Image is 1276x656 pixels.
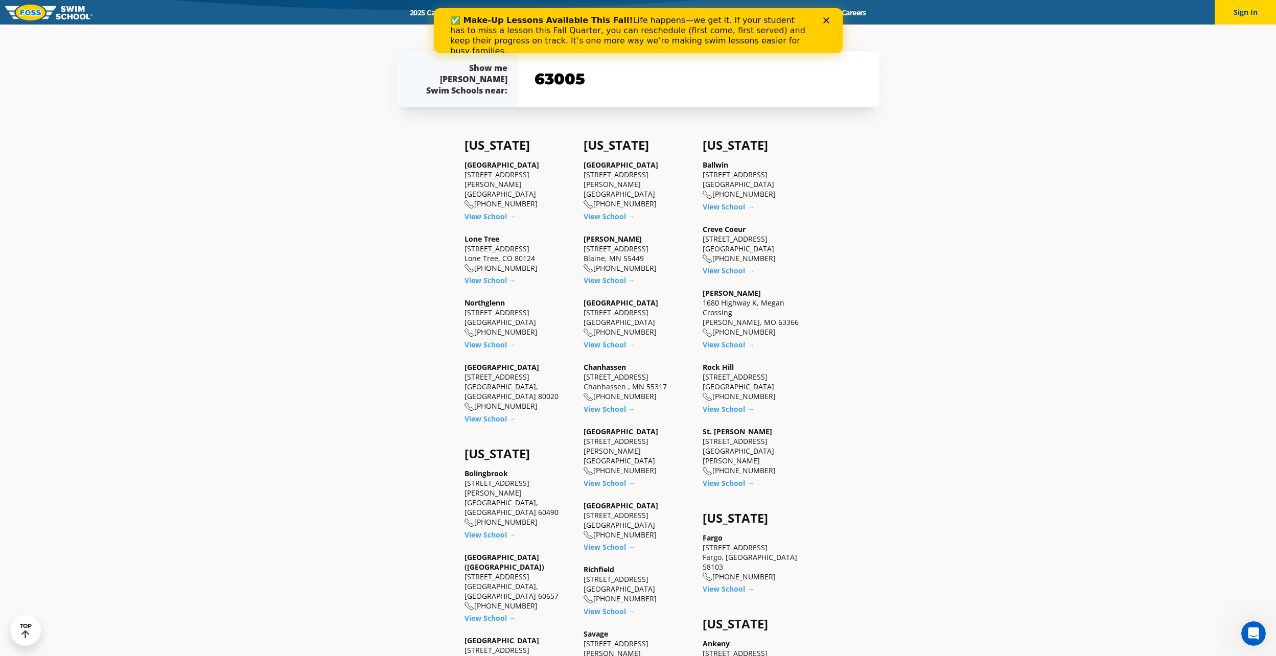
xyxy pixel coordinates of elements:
[703,427,811,476] div: [STREET_ADDRESS] [GEOGRAPHIC_DATA][PERSON_NAME] [PHONE_NUMBER]
[465,530,516,540] a: View School →
[703,533,811,582] div: [STREET_ADDRESS] Fargo, [GEOGRAPHIC_DATA] 58103 [PHONE_NUMBER]
[703,202,754,212] a: View School →
[465,298,573,337] div: [STREET_ADDRESS] [GEOGRAPHIC_DATA] [PHONE_NUMBER]
[465,8,508,17] a: Schools
[532,64,865,94] input: YOUR ZIP CODE
[465,519,474,527] img: location-phone-o-icon.svg
[465,234,499,244] a: Lone Tree
[584,501,692,540] div: [STREET_ADDRESS] [GEOGRAPHIC_DATA] [PHONE_NUMBER]
[401,8,465,17] a: 2025 Calendar
[584,362,692,402] div: [STREET_ADDRESS] Chanhassen , MN 55317 [PHONE_NUMBER]
[703,224,746,234] a: Creve Coeur
[584,200,593,209] img: location-phone-o-icon.svg
[465,362,539,372] a: [GEOGRAPHIC_DATA]
[832,8,875,17] a: Careers
[584,340,635,349] a: View School →
[703,478,754,488] a: View School →
[465,200,474,209] img: location-phone-o-icon.svg
[703,288,761,298] a: [PERSON_NAME]
[465,160,539,170] a: [GEOGRAPHIC_DATA]
[584,606,635,616] a: View School →
[692,8,801,17] a: Swim Like [PERSON_NAME]
[703,533,723,543] a: Fargo
[584,298,692,337] div: [STREET_ADDRESS] [GEOGRAPHIC_DATA] [PHONE_NUMBER]
[465,298,505,308] a: Northglenn
[703,404,754,414] a: View School →
[703,393,712,402] img: location-phone-o-icon.svg
[465,403,474,411] img: location-phone-o-icon.svg
[465,362,573,411] div: [STREET_ADDRESS] [GEOGRAPHIC_DATA], [GEOGRAPHIC_DATA] 80020 [PHONE_NUMBER]
[584,234,642,244] a: [PERSON_NAME]
[584,138,692,152] h4: [US_STATE]
[703,329,712,337] img: location-phone-o-icon.svg
[465,234,573,273] div: [STREET_ADDRESS] Lone Tree, CO 80124 [PHONE_NUMBER]
[703,160,728,170] a: Ballwin
[584,595,593,604] img: location-phone-o-icon.svg
[584,427,692,476] div: [STREET_ADDRESS][PERSON_NAME] [GEOGRAPHIC_DATA] [PHONE_NUMBER]
[465,340,516,349] a: View School →
[584,264,593,273] img: location-phone-o-icon.svg
[465,468,508,478] a: Bolingbrook
[584,404,635,414] a: View School →
[584,478,635,488] a: View School →
[584,531,593,540] img: location-phone-o-icon.svg
[465,447,573,461] h4: [US_STATE]
[465,275,516,285] a: View School →
[584,160,658,170] a: [GEOGRAPHIC_DATA]
[584,565,614,574] a: Richfield
[703,288,811,337] div: 1680 Highway K, Megan Crossing [PERSON_NAME], MO 63366 [PHONE_NUMBER]
[703,266,754,275] a: View School →
[465,636,539,645] a: [GEOGRAPHIC_DATA]
[584,501,658,510] a: [GEOGRAPHIC_DATA]
[584,393,593,402] img: location-phone-o-icon.svg
[584,629,608,639] a: Savage
[703,639,730,648] a: Ankeny
[417,62,507,96] div: Show me [PERSON_NAME] Swim Schools near:
[584,542,635,552] a: View School →
[465,552,544,572] a: [GEOGRAPHIC_DATA] ([GEOGRAPHIC_DATA])
[465,602,474,611] img: location-phone-o-icon.svg
[465,613,516,623] a: View School →
[465,414,516,424] a: View School →
[800,8,832,17] a: Blog
[584,565,692,604] div: [STREET_ADDRESS] [GEOGRAPHIC_DATA] [PHONE_NUMBER]
[703,511,811,525] h4: [US_STATE]
[584,212,635,221] a: View School →
[703,254,712,263] img: location-phone-o-icon.svg
[703,362,811,402] div: [STREET_ADDRESS] [GEOGRAPHIC_DATA] [PHONE_NUMBER]
[703,584,754,594] a: View School →
[703,224,811,264] div: [STREET_ADDRESS] [GEOGRAPHIC_DATA] [PHONE_NUMBER]
[16,7,376,48] div: Life happens—we get it. If your student has to miss a lesson this Fall Quarter, you can reschedul...
[465,329,474,337] img: location-phone-o-icon.svg
[20,623,32,639] div: TOP
[465,212,516,221] a: View School →
[584,160,692,209] div: [STREET_ADDRESS][PERSON_NAME] [GEOGRAPHIC_DATA] [PHONE_NUMBER]
[597,8,692,17] a: About [PERSON_NAME]
[703,573,712,581] img: location-phone-o-icon.svg
[465,264,474,273] img: location-phone-o-icon.svg
[465,138,573,152] h4: [US_STATE]
[584,427,658,436] a: [GEOGRAPHIC_DATA]
[703,362,734,372] a: Rock Hill
[465,160,573,209] div: [STREET_ADDRESS][PERSON_NAME] [GEOGRAPHIC_DATA] [PHONE_NUMBER]
[703,160,811,199] div: [STREET_ADDRESS] [GEOGRAPHIC_DATA] [PHONE_NUMBER]
[584,298,658,308] a: [GEOGRAPHIC_DATA]
[703,467,712,476] img: location-phone-o-icon.svg
[703,138,811,152] h4: [US_STATE]
[584,329,593,337] img: location-phone-o-icon.svg
[703,617,811,631] h4: [US_STATE]
[434,8,843,53] iframe: Intercom live chat banner
[584,362,626,372] a: Chanhassen
[584,467,593,476] img: location-phone-o-icon.svg
[703,427,772,436] a: St. [PERSON_NAME]
[584,234,692,273] div: [STREET_ADDRESS] Blaine, MN 55449 [PHONE_NUMBER]
[1241,621,1266,646] iframe: Intercom live chat
[584,275,635,285] a: View School →
[465,468,573,527] div: [STREET_ADDRESS][PERSON_NAME] [GEOGRAPHIC_DATA], [GEOGRAPHIC_DATA] 60490 [PHONE_NUMBER]
[508,8,597,17] a: Swim Path® Program
[16,7,199,17] b: ✅ Make-Up Lessons Available This Fall!
[389,9,400,15] div: Close
[703,191,712,199] img: location-phone-o-icon.svg
[703,340,754,349] a: View School →
[5,5,92,20] img: FOSS Swim School Logo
